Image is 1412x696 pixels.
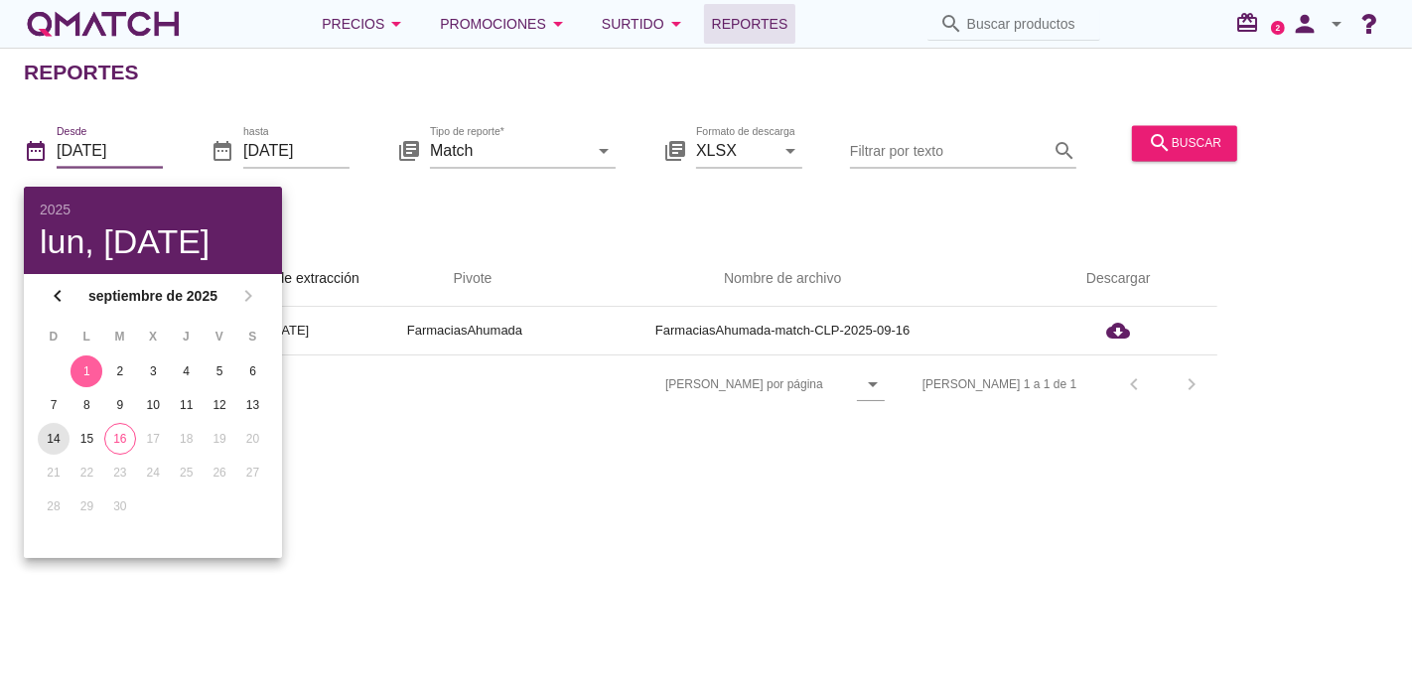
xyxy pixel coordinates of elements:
h2: Reportes [24,57,139,88]
i: search [939,12,963,36]
button: 4 [171,355,203,387]
button: 15 [71,423,102,455]
i: date_range [211,139,234,163]
input: Filtrar por texto [850,135,1049,167]
button: 16 [104,423,136,455]
i: search [1148,131,1172,155]
i: cloud_download [1106,319,1130,343]
div: [PERSON_NAME] por página [467,355,885,413]
a: Reportes [704,4,796,44]
button: 7 [38,389,70,421]
th: D [38,320,69,353]
input: Tipo de reporte* [430,135,588,167]
button: 11 [171,389,203,421]
button: 1 [71,355,102,387]
div: 4 [171,362,203,380]
div: 9 [104,396,136,414]
div: Precios [322,12,408,36]
th: Fecha de extracción: Sorted ascending. Activate to sort descending. [195,251,383,307]
div: buscar [1148,131,1221,155]
th: L [71,320,101,353]
button: 2 [104,355,136,387]
div: 2 [104,362,136,380]
div: Promociones [440,12,570,36]
td: FarmaciasAhumada-match-CLP-2025-09-16 [546,307,1019,354]
button: buscar [1132,125,1237,161]
div: 6 [237,362,269,380]
button: Promociones [424,4,586,44]
i: arrow_drop_down [592,139,616,163]
th: Nombre de archivo: Not sorted. [546,251,1019,307]
th: M [104,320,135,353]
button: 8 [71,389,102,421]
th: V [204,320,234,353]
button: 9 [104,389,136,421]
button: 6 [237,355,269,387]
th: X [137,320,168,353]
div: 15 [71,430,102,448]
i: arrow_drop_down [664,12,688,36]
button: 14 [38,423,70,455]
i: arrow_drop_down [546,12,570,36]
div: 3 [137,362,169,380]
input: Desde [57,135,163,167]
i: arrow_drop_down [861,372,885,396]
div: 13 [237,396,269,414]
button: 12 [204,389,235,421]
i: chevron_left [46,284,70,308]
span: Reportes [712,12,788,36]
div: 10 [137,396,169,414]
i: arrow_drop_down [778,139,802,163]
a: 2 [1271,21,1285,35]
div: 7 [38,396,70,414]
th: J [171,320,202,353]
div: lun, [DATE] [40,224,266,258]
div: 12 [204,396,235,414]
a: white-qmatch-logo [24,4,183,44]
i: library_books [397,139,421,163]
strong: septiembre de 2025 [75,286,230,307]
div: 11 [171,396,203,414]
input: hasta [243,135,350,167]
button: 10 [137,389,169,421]
i: date_range [24,139,48,163]
th: Pivote: Not sorted. Activate to sort ascending. [383,251,546,307]
div: 16 [105,430,135,448]
button: 3 [137,355,169,387]
i: search [1053,139,1076,163]
input: Buscar productos [967,8,1088,40]
button: Precios [306,4,424,44]
text: 2 [1276,23,1281,32]
i: redeem [1235,11,1267,35]
input: Formato de descarga [696,135,775,167]
div: 8 [71,396,102,414]
td: [DATE] [195,307,383,354]
th: S [237,320,268,353]
i: arrow_drop_down [384,12,408,36]
button: 5 [204,355,235,387]
div: [PERSON_NAME] 1 a 1 de 1 [922,375,1076,393]
div: Surtido [602,12,688,36]
div: 2025 [40,203,266,216]
button: 13 [237,389,269,421]
td: FarmaciasAhumada [383,307,546,354]
div: 5 [204,362,235,380]
th: Descargar: Not sorted. [1019,251,1217,307]
i: person [1285,10,1325,38]
div: 1 [71,362,102,380]
i: library_books [663,139,687,163]
i: arrow_drop_down [1325,12,1348,36]
div: 14 [38,430,70,448]
button: Surtido [586,4,704,44]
